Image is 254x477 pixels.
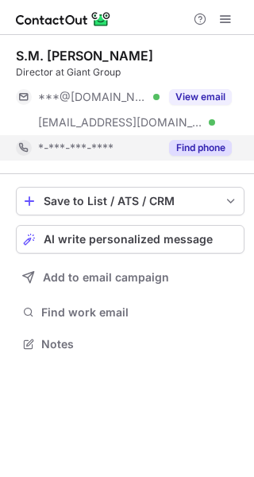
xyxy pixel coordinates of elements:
button: Notes [16,333,244,355]
div: Save to List / ATS / CRM [44,195,217,207]
button: Add to email campaign [16,263,244,292]
span: Find work email [41,305,238,320]
span: AI write personalized message [44,233,213,246]
div: Director at Giant Group [16,65,244,79]
button: Find work email [16,301,244,324]
span: Notes [41,337,238,351]
button: AI write personalized message [16,225,244,254]
button: save-profile-one-click [16,187,244,215]
span: Add to email campaign [43,271,169,284]
img: ContactOut v5.3.10 [16,10,111,29]
button: Reveal Button [169,140,232,156]
span: ***@[DOMAIN_NAME] [38,90,148,104]
span: [EMAIL_ADDRESS][DOMAIN_NAME] [38,115,203,130]
button: Reveal Button [169,89,232,105]
div: S.M. [PERSON_NAME] [16,48,153,64]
